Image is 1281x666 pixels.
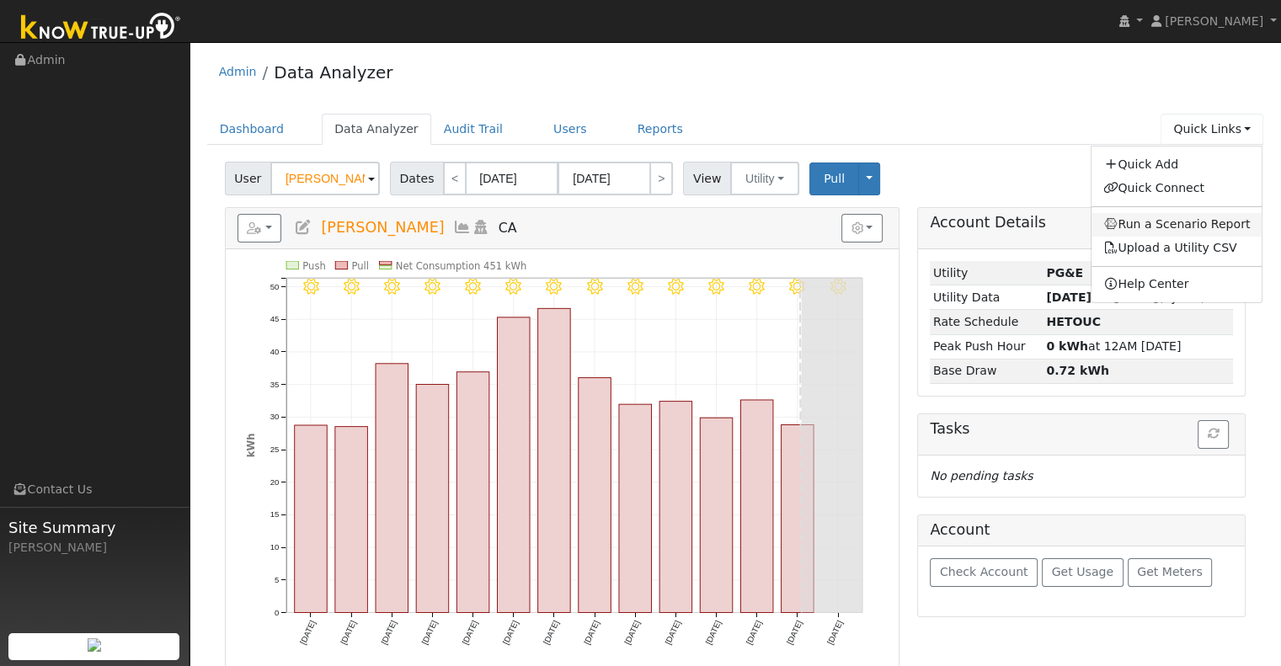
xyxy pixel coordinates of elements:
[824,172,845,185] span: Pull
[270,315,279,324] text: 45
[343,279,359,295] i: 8/05 - Clear
[1046,339,1088,353] strong: 0 kWh
[930,420,1233,438] h5: Tasks
[749,279,765,295] i: 8/15 - Clear
[930,214,1233,232] h5: Account Details
[541,114,600,145] a: Users
[659,402,692,613] rect: onclick=""
[930,334,1043,359] td: Peak Push Hour
[663,619,682,646] text: [DATE]
[703,619,723,646] text: [DATE]
[270,282,279,291] text: 50
[1046,315,1101,328] strong: Q
[1046,266,1083,280] strong: ID: 17188406, authorized: 08/18/25
[500,619,520,646] text: [DATE]
[1161,114,1263,145] a: Quick Links
[1042,558,1124,587] button: Get Usage
[424,279,440,295] i: 8/07 - MostlyClear
[351,260,369,272] text: Pull
[542,619,561,646] text: [DATE]
[930,285,1043,310] td: Utility Data
[625,114,696,145] a: Reports
[809,163,859,195] button: Pull
[546,279,562,295] i: 8/10 - Clear
[270,542,279,551] text: 10
[456,372,489,613] rect: onclick=""
[274,62,392,83] a: Data Analyzer
[321,219,444,236] span: [PERSON_NAME]
[379,619,398,646] text: [DATE]
[1165,14,1263,28] span: [PERSON_NAME]
[8,539,180,557] div: [PERSON_NAME]
[270,445,279,454] text: 25
[302,260,326,272] text: Push
[668,279,684,295] i: 8/13 - Clear
[683,162,731,195] span: View
[499,220,517,236] span: CA
[744,619,763,646] text: [DATE]
[207,114,297,145] a: Dashboard
[930,521,990,538] h5: Account
[322,114,431,145] a: Data Analyzer
[275,608,279,617] text: 0
[275,575,279,584] text: 5
[8,516,180,539] span: Site Summary
[740,400,773,613] rect: onclick=""
[1092,213,1262,237] a: Run a Scenario Report
[472,219,490,236] a: Login As (last Never)
[460,619,479,646] text: [DATE]
[443,162,467,195] a: <
[465,279,481,295] i: 8/08 - Clear
[825,619,845,646] text: [DATE]
[619,404,652,612] rect: onclick=""
[390,162,444,195] span: Dates
[789,279,805,295] i: 8/16 - Clear
[431,114,515,145] a: Audit Trail
[1092,176,1262,200] a: Quick Connect
[1043,334,1234,359] td: at 12AM [DATE]
[586,279,602,295] i: 8/11 - Clear
[270,510,279,519] text: 15
[270,380,279,389] text: 35
[785,619,804,646] text: [DATE]
[1103,241,1237,254] a: Upload a Utility CSV
[1128,558,1213,587] button: Get Meters
[225,162,271,195] span: User
[497,317,530,613] rect: onclick=""
[219,65,257,78] a: Admin
[88,638,101,652] img: retrieve
[1046,290,1158,304] strong: [DATE] to [DATE]
[930,469,1033,482] i: No pending tasks
[730,162,799,195] button: Utility
[649,162,673,195] a: >
[505,279,521,295] i: 8/09 - Clear
[781,425,814,613] rect: onclick=""
[244,434,256,458] text: kWh
[395,260,526,272] text: Net Consumption 451 kWh
[416,385,449,613] rect: onclick=""
[1092,152,1262,176] a: Quick Add
[294,219,312,236] a: Edit User (35615)
[1092,273,1262,296] a: Help Center
[582,619,601,646] text: [DATE]
[930,359,1043,383] td: Base Draw
[376,364,408,613] rect: onclick=""
[537,309,570,613] rect: onclick=""
[700,418,733,612] rect: onclick=""
[708,279,724,295] i: 8/14 - Clear
[627,279,643,295] i: 8/12 - Clear
[384,279,400,295] i: 8/06 - Clear
[294,425,327,613] rect: onclick=""
[622,619,642,646] text: [DATE]
[335,427,368,613] rect: onclick=""
[270,162,380,195] input: Select a User
[270,413,279,422] text: 30
[940,565,1028,578] span: Check Account
[930,310,1043,334] td: Rate Schedule
[579,378,611,613] rect: onclick=""
[13,9,189,47] img: Know True-Up
[930,558,1038,587] button: Check Account
[302,279,318,295] i: 8/04 - Clear
[298,619,318,646] text: [DATE]
[1046,364,1109,377] strong: 0.72 kWh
